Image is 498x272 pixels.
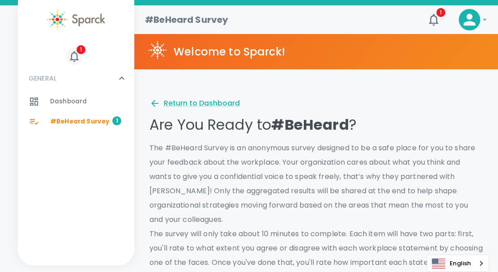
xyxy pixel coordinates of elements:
[66,48,83,65] button: 1
[112,116,121,125] span: 1
[18,92,134,135] div: GENERAL
[47,9,105,30] img: Sparck logo
[174,45,285,59] h5: Welcome to Sparck!
[50,117,110,126] span: #BeHeard Survey
[18,9,134,30] a: Sparck logo
[423,9,444,30] button: 1
[77,45,85,54] span: 1
[18,65,134,92] div: GENERAL
[18,112,134,132] a: #BeHeard Survey1
[271,115,349,135] span: #BeHeard
[436,8,445,17] span: 1
[427,255,489,272] a: English
[149,116,483,134] p: Are You Ready to ?
[145,13,228,27] h1: #BeHeard Survey
[50,97,87,106] span: Dashboard
[149,98,240,109] button: Return to Dashboard
[427,255,489,272] aside: Language selected: English
[29,74,56,83] p: GENERAL
[18,92,134,111] a: Dashboard
[427,255,489,272] div: Language
[149,41,166,59] img: Sparck logo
